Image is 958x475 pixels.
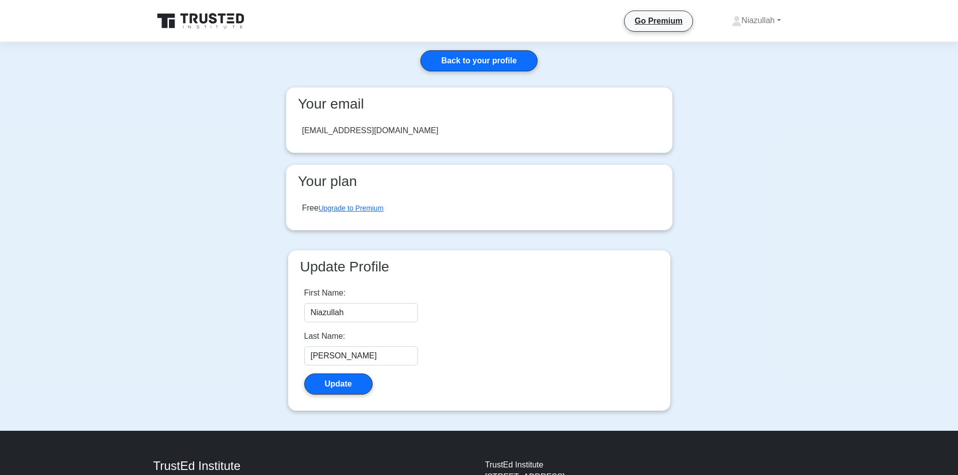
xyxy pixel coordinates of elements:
h3: Update Profile [296,258,662,275]
label: First Name: [304,287,346,299]
h3: Your plan [294,173,664,190]
button: Update [304,373,373,395]
div: [EMAIL_ADDRESS][DOMAIN_NAME] [302,125,439,137]
h4: TrustEd Institute [153,459,473,473]
a: Upgrade to Premium [318,204,383,212]
a: Go Premium [629,15,688,27]
a: Back to your profile [420,50,537,71]
div: Free [302,202,384,214]
a: Niazullah [708,11,805,31]
label: Last Name: [304,330,345,342]
h3: Your email [294,96,664,113]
